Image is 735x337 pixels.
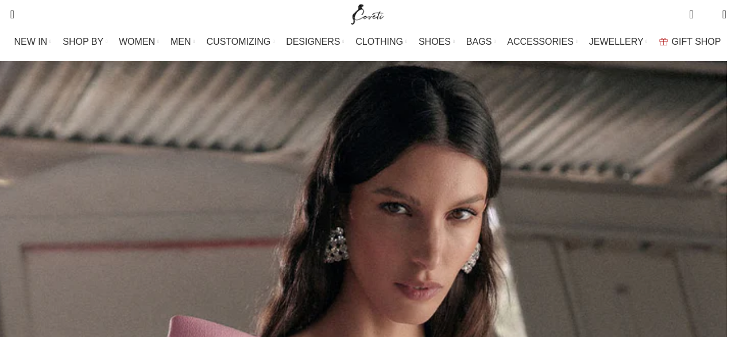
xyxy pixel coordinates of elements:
a: Site logo [349,9,387,18]
span: 0 [705,11,713,20]
span: SHOP BY [63,36,103,47]
span: NEW IN [14,36,48,47]
a: CUSTOMIZING [207,30,275,53]
span: MEN [171,36,191,47]
span: ACCESSORIES [507,36,574,47]
span: DESIGNERS [286,36,340,47]
a: SHOP BY [63,30,107,53]
span: 0 [690,6,699,14]
a: SHOES [419,30,455,53]
a: WOMEN [119,30,159,53]
a: MEN [171,30,195,53]
span: JEWELLERY [589,36,644,47]
span: SHOES [419,36,451,47]
span: CLOTHING [355,36,403,47]
img: GiftBag [659,38,668,45]
a: NEW IN [14,30,52,53]
a: 0 [683,3,699,26]
a: DESIGNERS [286,30,344,53]
a: Search [3,3,14,26]
span: CUSTOMIZING [207,36,271,47]
span: GIFT SHOP [672,36,721,47]
span: WOMEN [119,36,155,47]
div: Main navigation [3,30,732,53]
a: BAGS [466,30,496,53]
div: My Wishlist [702,3,714,26]
a: JEWELLERY [589,30,648,53]
span: BAGS [466,36,492,47]
a: GIFT SHOP [659,30,721,53]
a: ACCESSORIES [507,30,578,53]
a: CLOTHING [355,30,407,53]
